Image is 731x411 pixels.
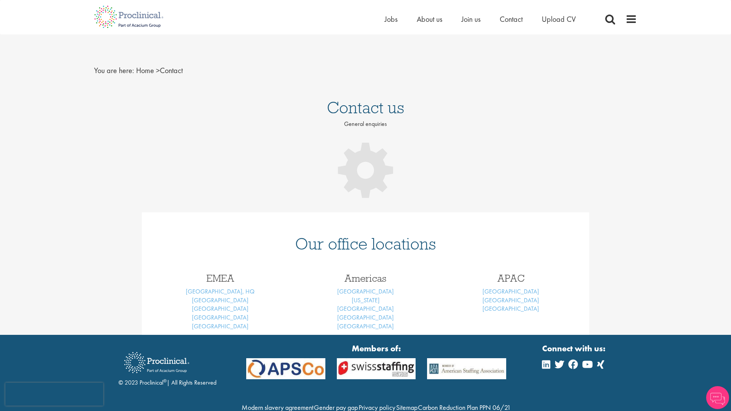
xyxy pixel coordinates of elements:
[385,14,398,24] a: Jobs
[119,347,195,378] img: Proclinical Recruitment
[482,305,539,313] a: [GEOGRAPHIC_DATA]
[192,296,249,304] a: [GEOGRAPHIC_DATA]
[482,296,539,304] a: [GEOGRAPHIC_DATA]
[331,358,422,379] img: APSCo
[186,287,255,295] a: [GEOGRAPHIC_DATA], HQ
[119,346,216,387] div: © 2023 Proclinical | All Rights Reserved
[500,14,523,24] a: Contact
[421,358,512,379] img: APSCo
[163,378,167,384] sup: ®
[94,65,134,75] span: You are here:
[192,305,249,313] a: [GEOGRAPHIC_DATA]
[444,273,578,283] h3: APAC
[337,287,394,295] a: [GEOGRAPHIC_DATA]
[542,14,576,24] a: Upload CV
[461,14,481,24] a: Join us
[136,65,154,75] a: breadcrumb link to Home
[240,358,331,379] img: APSCo
[706,386,729,409] img: Chatbot
[192,322,249,330] a: [GEOGRAPHIC_DATA]
[352,296,380,304] a: [US_STATE]
[156,65,160,75] span: >
[192,313,249,321] a: [GEOGRAPHIC_DATA]
[5,383,103,406] iframe: reCAPTCHA
[337,322,394,330] a: [GEOGRAPHIC_DATA]
[153,235,578,252] h1: Our office locations
[542,342,607,354] strong: Connect with us:
[153,273,287,283] h3: EMEA
[136,65,183,75] span: Contact
[417,14,442,24] a: About us
[482,287,539,295] a: [GEOGRAPHIC_DATA]
[299,273,432,283] h3: Americas
[337,305,394,313] a: [GEOGRAPHIC_DATA]
[337,313,394,321] a: [GEOGRAPHIC_DATA]
[246,342,506,354] strong: Members of:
